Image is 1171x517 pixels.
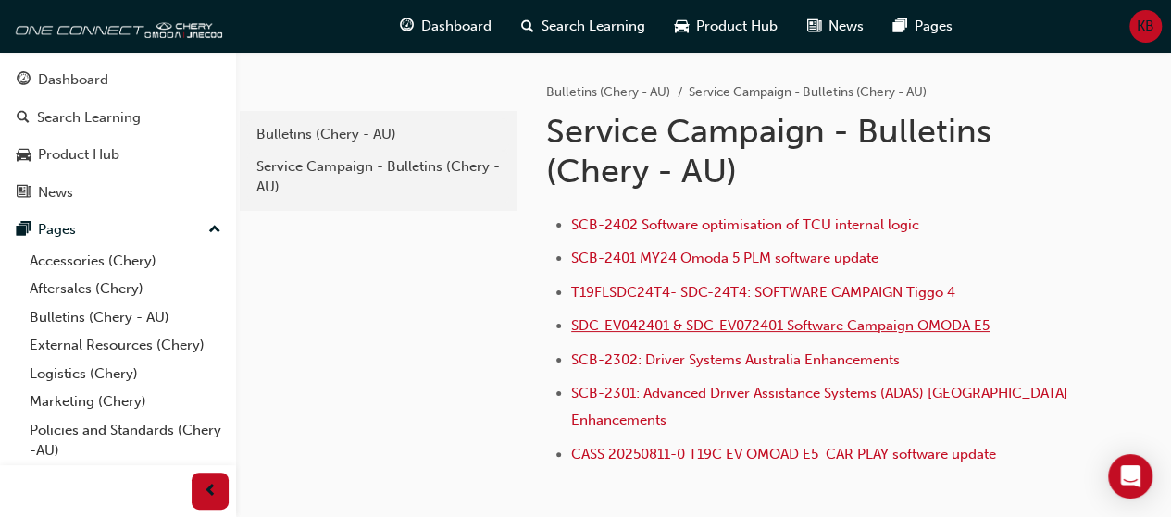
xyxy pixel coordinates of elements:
a: CASS 20250811-0 T19C EV OMOAD E5 CAR PLAY software update [571,446,996,462]
a: SCB-2401 MY24 Omoda 5 PLM software update [571,250,878,266]
span: news-icon [17,185,31,202]
a: car-iconProduct Hub [660,7,792,45]
h1: Service Campaign - Bulletins (Chery - AU) [546,111,1030,191]
a: Policies and Standards (Chery -AU) [22,416,229,465]
a: External Resources (Chery) [22,331,229,360]
a: T19FLSDC24T4- SDC-24T4: SOFTWARE CAMPAIGN Tiggo 4 [571,284,955,301]
span: Dashboard [421,16,492,37]
span: Product Hub [696,16,778,37]
a: news-iconNews [792,7,878,45]
span: search-icon [521,15,534,38]
div: Dashboard [38,69,108,91]
a: pages-iconPages [878,7,967,45]
button: DashboardSearch LearningProduct HubNews [7,59,229,213]
button: Pages [7,213,229,247]
span: pages-icon [893,15,907,38]
a: Accessories (Chery) [22,247,229,276]
a: Product Hub [7,138,229,172]
button: KB [1129,10,1162,43]
div: Pages [38,219,76,240]
span: prev-icon [204,480,218,503]
a: Bulletins (Chery - AU) [247,118,509,151]
a: Bulletins (Chery - AU) [22,303,229,332]
span: pages-icon [17,222,31,239]
div: News [38,182,73,203]
div: Bulletins (Chery - AU) [256,124,500,145]
a: Bulletins (Chery - AU) [546,84,670,100]
span: Pages [915,16,953,37]
div: Search Learning [37,107,141,129]
li: Service Campaign - Bulletins (Chery - AU) [689,82,927,104]
a: Search Learning [7,101,229,135]
a: guage-iconDashboard [385,7,506,45]
span: Search Learning [542,16,645,37]
a: search-iconSearch Learning [506,7,660,45]
a: SCB-2402 Software optimisation of TCU internal logic [571,216,919,233]
span: guage-icon [400,15,414,38]
img: oneconnect [9,7,222,44]
span: up-icon [208,218,221,242]
span: car-icon [675,15,689,38]
span: News [828,16,864,37]
a: Marketing (Chery) [22,388,229,416]
span: guage-icon [17,72,31,89]
div: Open Intercom Messenger [1108,454,1152,499]
a: SDC-EV042401 & SDC-EV072401 Software Campaign OMODA E5 [571,317,990,334]
a: Aftersales (Chery) [22,275,229,303]
a: SCB-2302: Driver Systems Australia Enhancements [571,351,900,368]
div: Product Hub [38,144,119,166]
a: Service Campaign - Bulletins (Chery - AU) [247,151,509,203]
span: news-icon [807,15,821,38]
a: News [7,176,229,210]
span: search-icon [17,110,30,127]
a: SCB-2301: Advanced Driver Assistance Systems (ADAS) [GEOGRAPHIC_DATA] Enhancements [571,385,1072,428]
span: car-icon [17,147,31,164]
a: Dashboard [7,63,229,97]
a: Logistics (Chery) [22,360,229,388]
div: Service Campaign - Bulletins (Chery - AU) [256,156,500,198]
span: KB [1137,16,1154,37]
